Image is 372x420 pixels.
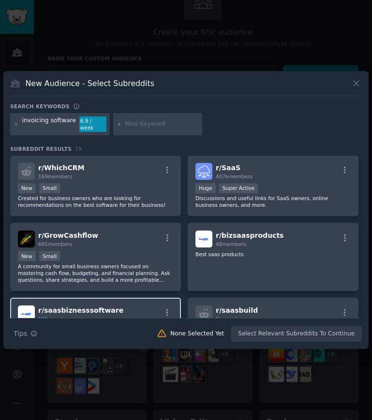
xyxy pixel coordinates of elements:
[125,120,199,129] input: New Keyword
[18,305,35,322] img: saasbiznesssoftware
[38,164,85,172] span: r/ WhichCRM
[38,306,123,314] span: r/ saasbiznesssoftware
[18,183,36,193] div: New
[39,183,60,193] div: Small
[18,251,36,261] div: New
[38,316,72,322] span: 103 members
[18,263,173,283] p: A community for small business owners focused on mastering cash flow, budgeting, and financial pl...
[26,78,154,88] h3: New Audience - Select Subreddits
[38,232,98,239] span: r/ GrowCashflow
[75,146,82,152] span: 19
[219,183,258,193] div: Super Active
[216,174,253,179] span: 407k members
[195,183,216,193] div: Huge
[79,116,106,132] div: 6.9 / week
[195,195,351,208] p: Discussions and useful links for SaaS owners, online business owners, and more.
[216,232,283,239] span: r/ bizsaasproducts
[10,145,72,152] span: Subreddit Results
[216,316,246,322] span: 5k members
[38,174,72,179] span: 169 members
[170,330,224,338] div: None Selected Yet
[10,325,41,342] button: Tips
[216,241,246,247] span: 48 members
[195,251,351,258] p: Best saas products
[18,195,173,208] p: Created for business owners who are looking for recommendations on the best software for their bu...
[22,116,76,132] div: invoicing software
[39,251,60,261] div: Small
[216,306,258,314] span: r/ saasbuild
[14,329,27,339] span: Tips
[195,231,212,247] img: bizsaasproducts
[18,231,35,247] img: GrowCashflow
[195,163,212,180] img: SaaS
[38,241,72,247] span: 665 members
[10,103,70,110] h3: Search keywords
[216,164,240,172] span: r/ SaaS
